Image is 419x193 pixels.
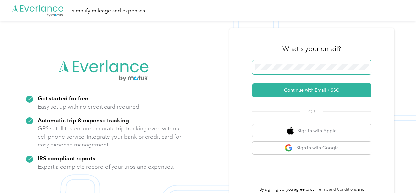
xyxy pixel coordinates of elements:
[38,155,95,162] strong: IRS compliant reports
[38,95,88,102] strong: Get started for free
[38,163,174,171] p: Export a complete record of your trips and expenses.
[252,83,371,97] button: Continue with Email / SSO
[252,142,371,154] button: google logoSign in with Google
[300,108,323,115] span: OR
[38,117,129,124] strong: Automatic trip & expense tracking
[71,7,145,15] div: Simplify mileage and expenses
[287,127,294,135] img: apple logo
[282,44,341,53] h3: What's your email?
[285,144,293,152] img: google logo
[38,124,182,149] p: GPS satellites ensure accurate trip tracking even without cell phone service. Integrate your bank...
[252,124,371,137] button: apple logoSign in with Apple
[317,187,357,192] a: Terms and Conditions
[38,103,139,111] p: Easy set up with no credit card required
